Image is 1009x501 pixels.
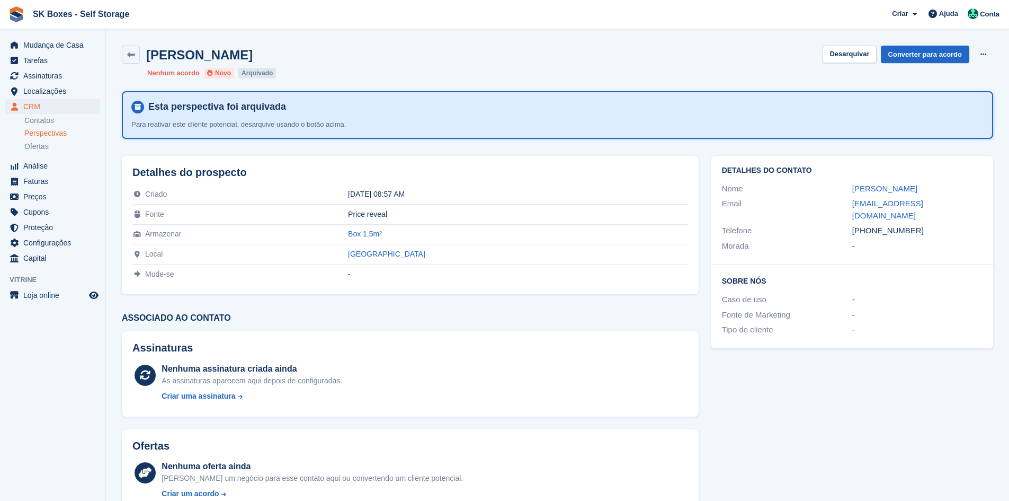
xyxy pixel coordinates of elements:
div: - [348,270,688,278]
span: Preços [23,189,87,204]
a: Criar uma assinatura [162,391,342,402]
a: menu [5,84,100,99]
div: As assinaturas aparecem aqui depois de configuradas. [162,375,342,386]
span: Capital [23,251,87,266]
h2: Sobre Nós [722,275,983,286]
div: [DATE] 08:57 AM [348,190,688,198]
h2: Detalhes do prospecto [132,166,688,179]
a: menu [5,174,100,189]
h2: Detalhes do contato [722,166,983,175]
a: [GEOGRAPHIC_DATA] [348,250,425,258]
h2: [PERSON_NAME] [146,48,253,62]
a: menu [5,288,100,303]
p: Para reativar este cliente potencial, desarquive usando o botão acima. [131,119,502,130]
span: Loja online [23,288,87,303]
div: - [852,240,983,252]
div: Tipo de cliente [722,324,852,336]
img: stora-icon-8386f47178a22dfd0bd8f6a31ec36ba5ce8667c1dd55bd0f319d3a0aa187defe.svg [8,6,24,22]
a: menu [5,159,100,173]
a: menu [5,68,100,83]
span: Vitrine [10,275,105,285]
span: Mude-se [145,270,174,278]
span: Ajuda [939,8,958,19]
div: Morada [722,240,852,252]
div: Nome [722,183,852,195]
div: Criar uma assinatura [162,391,235,402]
div: Nenhuma oferta ainda [162,460,463,473]
a: Converter para acordo [881,46,969,63]
h2: Ofertas [132,440,169,452]
a: menu [5,99,100,114]
a: menu [5,235,100,250]
div: [PERSON_NAME] um negócio para esse contato aqui ou convertendo um cliente potencial. [162,473,463,484]
div: Criar um acordo [162,488,219,499]
div: Telefone [722,225,852,237]
span: Fonte [145,210,164,218]
img: Cláudio Borges [968,8,978,19]
a: menu [5,53,100,68]
div: Nenhuma assinatura criada ainda [162,363,342,375]
a: menu [5,251,100,266]
a: Criar um acordo [162,488,463,499]
a: menu [5,205,100,219]
div: Caso de uso [722,294,852,306]
div: Price reveal [348,210,688,218]
div: Fonte de Marketing [722,309,852,321]
a: Perspectivas [24,128,100,139]
a: menu [5,220,100,235]
span: Conta [980,9,999,20]
span: CRM [23,99,87,114]
a: Box 1.5m² [348,230,382,238]
span: Criar [892,8,908,19]
a: Contatos [24,116,100,126]
span: Localizações [23,84,87,99]
div: [PHONE_NUMBER] [852,225,983,237]
div: - [852,294,983,306]
a: [PERSON_NAME] [852,184,917,193]
span: Mudança de Casa [23,38,87,52]
span: Local [145,250,163,258]
span: Análise [23,159,87,173]
a: menu [5,38,100,52]
span: Faturas [23,174,87,189]
span: Tarefas [23,53,87,68]
h2: Assinaturas [132,342,688,354]
li: Nenhum acordo [147,68,200,78]
button: Desarquivar [823,46,876,63]
li: Arquivado [238,68,276,78]
li: Novo [204,68,234,78]
span: Configurações [23,235,87,250]
h3: Associado ao contato [122,313,699,323]
a: Loja de pré-visualização [87,289,100,302]
div: - [852,309,983,321]
span: Ofertas [24,142,49,152]
span: Criado [145,190,167,198]
a: [EMAIL_ADDRESS][DOMAIN_NAME] [852,199,923,220]
a: SK Boxes - Self Storage [29,5,133,23]
span: Assinaturas [23,68,87,83]
a: menu [5,189,100,204]
span: Proteção [23,220,87,235]
a: Ofertas [24,141,100,152]
h4: Esta perspectiva foi arquivada [144,101,984,113]
span: Armazenar [145,230,181,238]
span: Cupons [23,205,87,219]
div: - [852,324,983,336]
div: Email [722,198,852,222]
span: Perspectivas [24,128,67,138]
